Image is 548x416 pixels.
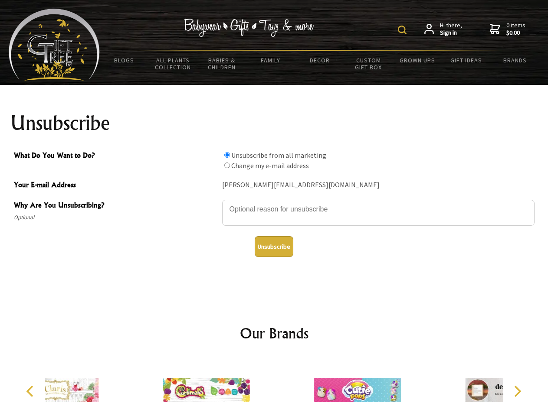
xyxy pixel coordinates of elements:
[222,179,535,192] div: [PERSON_NAME][EMAIL_ADDRESS][DOMAIN_NAME]
[10,113,538,133] h1: Unsubscribe
[424,22,462,37] a: Hi there,Sign in
[393,51,442,69] a: Grown Ups
[490,22,525,37] a: 0 items$0.00
[224,152,230,158] input: What Do You Want to Do?
[506,29,525,37] strong: $0.00
[14,179,218,192] span: Your E-mail Address
[231,161,309,170] label: Change my e-mail address
[344,51,393,76] a: Custom Gift Box
[506,21,525,37] span: 0 items
[17,323,531,344] h2: Our Brands
[222,200,535,226] textarea: Why Are You Unsubscribing?
[14,212,218,223] span: Optional
[440,22,462,37] span: Hi there,
[100,51,149,69] a: BLOGS
[231,151,326,159] label: Unsubscribe from all marketing
[442,51,491,69] a: Gift Ideas
[14,200,218,212] span: Why Are You Unsubscribing?
[184,19,314,37] img: Babywear - Gifts - Toys & more
[255,236,293,257] button: Unsubscribe
[22,382,41,401] button: Previous
[197,51,246,76] a: Babies & Children
[295,51,344,69] a: Decor
[246,51,295,69] a: Family
[14,150,218,162] span: What Do You Want to Do?
[398,26,407,34] img: product search
[9,9,100,81] img: Babyware - Gifts - Toys and more...
[491,51,540,69] a: Brands
[224,162,230,168] input: What Do You Want to Do?
[440,29,462,37] strong: Sign in
[149,51,198,76] a: All Plants Collection
[508,382,527,401] button: Next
